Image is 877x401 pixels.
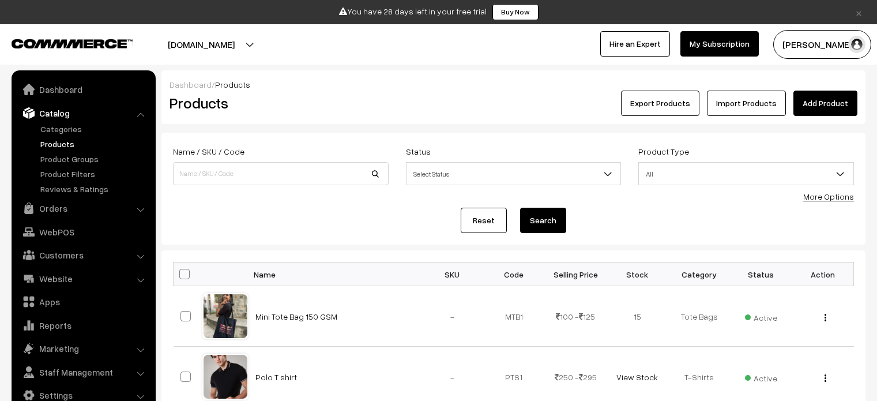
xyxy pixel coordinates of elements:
[4,4,873,20] div: You have 28 days left in your free trial
[249,263,421,286] th: Name
[825,374,826,382] img: Menu
[12,36,112,50] a: COMMMERCE
[639,164,853,184] span: All
[255,372,297,382] a: Polo T shirt
[255,312,337,321] a: Mini Tote Bag 150 GSM
[730,263,792,286] th: Status
[745,309,777,324] span: Active
[173,162,389,185] input: Name / SKU / Code
[792,263,853,286] th: Action
[600,31,670,57] a: Hire an Expert
[127,30,275,59] button: [DOMAIN_NAME]
[12,39,133,48] img: COMMMERCE
[851,5,867,19] a: ×
[638,162,854,185] span: All
[14,291,152,312] a: Apps
[37,138,152,150] a: Products
[14,362,152,383] a: Staff Management
[173,145,244,158] label: Name / SKU / Code
[793,91,857,116] a: Add Product
[707,91,786,116] a: Import Products
[14,245,152,265] a: Customers
[421,263,483,286] th: SKU
[14,268,152,289] a: Website
[37,183,152,195] a: Reviews & Ratings
[37,168,152,180] a: Product Filters
[668,286,730,347] td: Tote Bags
[14,103,152,123] a: Catalog
[14,315,152,336] a: Reports
[621,91,699,116] button: Export Products
[406,164,621,184] span: Select Status
[638,145,689,158] label: Product Type
[406,162,622,185] span: Select Status
[14,198,152,219] a: Orders
[607,263,668,286] th: Stock
[14,79,152,100] a: Dashboard
[37,123,152,135] a: Categories
[483,263,545,286] th: Code
[461,208,507,233] a: Reset
[680,31,759,57] a: My Subscription
[803,192,854,201] a: More Options
[215,80,250,89] span: Products
[825,314,826,321] img: Menu
[14,338,152,359] a: Marketing
[421,286,483,347] td: -
[607,286,668,347] td: 15
[170,80,212,89] a: Dashboard
[773,30,871,59] button: [PERSON_NAME]…
[545,286,607,347] td: 100 - 125
[14,222,152,242] a: WebPOS
[848,36,865,53] img: user
[745,369,777,384] span: Active
[616,372,658,382] a: View Stock
[520,208,566,233] button: Search
[545,263,607,286] th: Selling Price
[668,263,730,286] th: Category
[492,4,539,20] a: Buy Now
[483,286,545,347] td: MTB1
[406,145,431,158] label: Status
[37,153,152,165] a: Product Groups
[170,94,387,112] h2: Products
[170,78,857,91] div: /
